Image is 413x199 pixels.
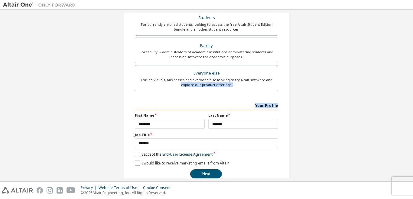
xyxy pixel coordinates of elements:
[162,152,213,157] a: End-User License Agreement
[135,113,205,118] label: First Name
[67,187,75,194] img: youtube.svg
[135,100,278,110] div: Your Profile
[3,2,79,8] img: Altair One
[143,185,174,190] div: Cookie Consent
[139,14,274,22] div: Students
[139,69,274,78] div: Everyone else
[135,152,213,157] label: I accept the
[81,185,99,190] div: Privacy
[139,50,274,59] div: For faculty & administrators of academic institutions administering students and accessing softwa...
[57,187,63,194] img: linkedin.svg
[2,187,33,194] img: altair_logo.svg
[208,113,278,118] label: Last Name
[135,161,229,166] label: I would like to receive marketing emails from Altair
[190,169,222,178] button: Next
[139,78,274,87] div: For individuals, businesses and everyone else looking to try Altair software and explore our prod...
[81,190,174,195] p: © 2025 Altair Engineering, Inc. All Rights Reserved.
[139,22,274,32] div: For currently enrolled students looking to access the free Altair Student Edition bundle and all ...
[139,41,274,50] div: Faculty
[37,187,43,194] img: facebook.svg
[99,185,143,190] div: Website Terms of Use
[47,187,53,194] img: instagram.svg
[135,132,278,137] label: Job Title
